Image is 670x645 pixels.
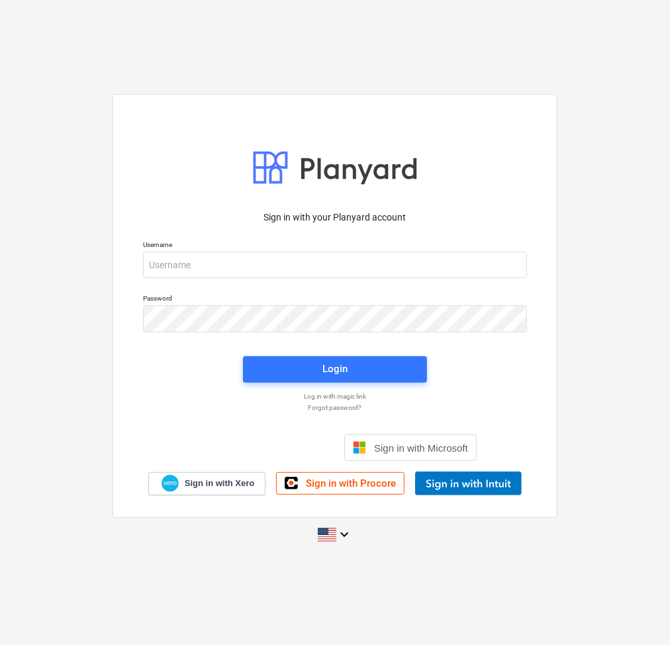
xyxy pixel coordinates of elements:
input: Username [143,252,527,278]
a: Sign in with Xero [148,472,266,495]
a: Log in with magic link [136,392,534,401]
img: Xero logo [162,475,179,493]
span: Sign in with Microsoft [374,442,468,454]
img: Microsoft logo [353,441,366,454]
div: Login [322,360,348,377]
p: Password [143,294,527,305]
iframe: Chat Widget [604,581,670,645]
p: Username [143,240,527,252]
i: keyboard_arrow_down [336,526,352,542]
a: Forgot password? [136,403,534,412]
a: Sign in with Procore [276,472,405,495]
span: Sign in with Procore [306,477,396,489]
button: Login [243,356,427,383]
iframe: Sign in with Google Button [187,433,340,462]
span: Sign in with Xero [185,477,254,489]
p: Sign in with your Planyard account [143,211,527,224]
